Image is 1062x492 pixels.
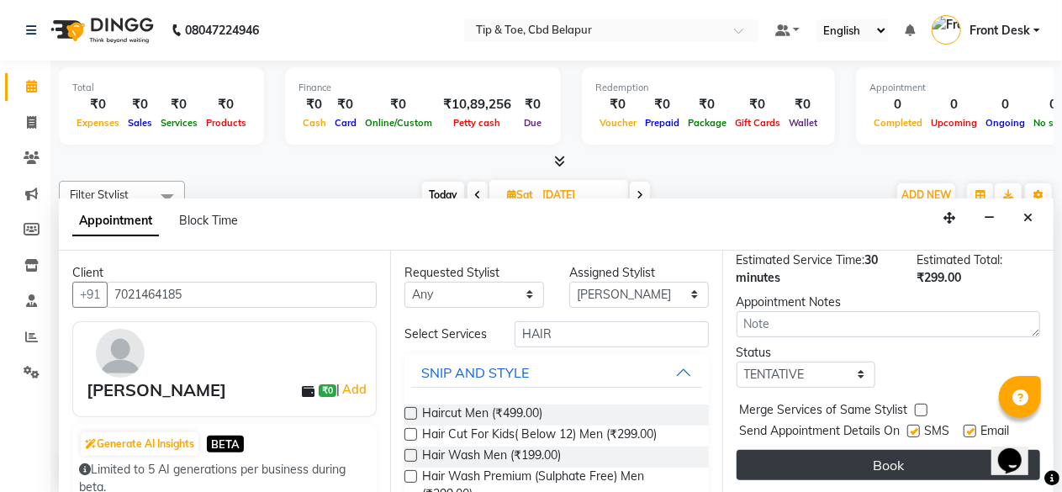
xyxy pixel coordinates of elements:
span: Products [202,117,251,129]
div: Requested Stylist [404,264,544,282]
span: Appointment [72,206,159,236]
span: Wallet [785,117,822,129]
div: Redemption [595,81,822,95]
span: Estimated Total: [917,252,1002,267]
iframe: chat widget [991,425,1045,475]
div: Assigned Stylist [569,264,709,282]
span: Card [330,117,361,129]
span: Petty cash [450,117,505,129]
span: Hair Wash Men (₹199.00) [422,447,561,468]
div: Appointment Notes [737,294,1040,311]
button: ADD NEW [897,183,955,207]
div: 0 [927,95,981,114]
img: avatar [96,329,145,378]
button: Generate AI Insights [81,432,198,456]
span: Filter Stylist [70,188,129,201]
b: 08047224946 [185,7,259,54]
span: SMS [925,422,950,443]
span: Expenses [72,117,124,129]
div: ₹10,89,256 [436,95,518,114]
input: Search by service name [515,321,709,347]
span: Due [520,117,546,129]
div: Client [72,264,377,282]
div: Total [72,81,251,95]
span: Estimated Service Time: [737,252,865,267]
img: Front Desk [932,15,961,45]
span: Prepaid [641,117,684,129]
div: ₹0 [202,95,251,114]
span: Package [684,117,731,129]
div: ₹0 [785,95,822,114]
div: ₹0 [156,95,202,114]
div: ₹0 [731,95,785,114]
div: ₹0 [124,95,156,114]
span: Block Time [179,213,238,228]
span: Online/Custom [361,117,436,129]
span: Services [156,117,202,129]
span: ₹299.00 [917,270,961,285]
span: Sat [503,188,537,201]
div: 0 [869,95,927,114]
span: BETA [207,436,244,452]
span: ADD NEW [901,188,951,201]
a: Add [340,379,369,399]
input: 2025-09-06 [537,183,621,208]
span: Gift Cards [731,117,785,129]
span: ₹0 [319,384,336,398]
div: ₹0 [641,95,684,114]
input: Search by Name/Mobile/Email/Code [107,282,377,308]
button: +91 [72,282,108,308]
span: Ongoing [981,117,1029,129]
div: ₹0 [299,95,330,114]
span: Upcoming [927,117,981,129]
span: Sales [124,117,156,129]
span: Haircut Men (₹499.00) [422,405,542,426]
div: 0 [981,95,1029,114]
div: ₹0 [518,95,547,114]
span: Cash [299,117,330,129]
div: ₹0 [330,95,361,114]
span: | [336,379,369,399]
button: Book [737,450,1040,480]
span: 30 minutes [737,252,879,285]
div: Select Services [392,325,501,343]
div: Finance [299,81,547,95]
div: ₹0 [361,95,436,114]
img: logo [43,7,158,54]
span: Front Desk [970,22,1030,40]
button: Close [1016,205,1040,231]
button: SNIP AND STYLE [411,357,701,388]
span: Hair Cut For Kids( Below 12) Men (₹299.00) [422,426,657,447]
span: Completed [869,117,927,129]
div: ₹0 [684,95,731,114]
div: Status [737,344,876,362]
div: ₹0 [595,95,641,114]
div: SNIP AND STYLE [421,362,529,383]
span: Today [422,182,464,208]
span: Merge Services of Same Stylist [740,401,908,422]
div: ₹0 [72,95,124,114]
span: Email [981,422,1010,443]
span: Voucher [595,117,641,129]
div: [PERSON_NAME] [87,378,226,403]
span: Send Appointment Details On [740,422,901,443]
